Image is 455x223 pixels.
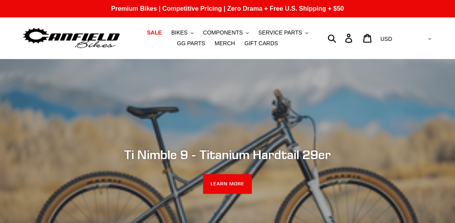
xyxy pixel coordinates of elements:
a: SALE [143,27,165,38]
span: COMPONENTS [203,29,243,36]
a: MERCH [211,38,239,49]
img: Canfield Bikes [22,26,121,51]
span: MERCH [215,40,235,47]
button: BIKES [167,27,198,38]
a: LEARN MORE [203,174,252,194]
span: SALE [147,29,161,36]
button: COMPONENTS [199,27,253,38]
span: SERVICE PARTS [258,29,302,36]
a: GIFT CARDS [240,38,282,49]
span: GIFT CARDS [244,40,278,47]
h2: Ti Nimble 9 - Titanium Hardtail 29er [22,147,433,162]
span: BIKES [171,29,188,36]
button: SERVICE PARTS [254,27,312,38]
span: GG PARTS [177,40,205,47]
a: GG PARTS [173,38,209,49]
